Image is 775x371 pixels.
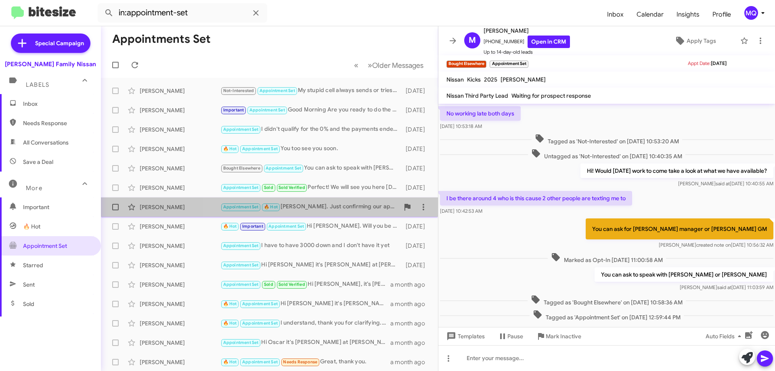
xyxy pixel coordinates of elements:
span: Appointment Set [242,359,278,365]
span: Bought Elsewhere [223,166,260,171]
span: Important [23,203,92,211]
span: Important [242,224,263,229]
div: I didn't qualify for the 0% and the payments ended up much higher than I am looking for. [220,125,402,134]
div: a month ago [390,281,431,289]
div: Perfect! We will see you here [DATE] [220,183,402,192]
span: Sold [264,282,273,287]
div: [PERSON_NAME] [140,203,220,211]
div: [PERSON_NAME] [140,281,220,289]
span: All Conversations [23,138,69,147]
span: Tagged as 'Bought Elsewhere' on [DATE] 10:58:36 AM [528,295,686,306]
span: Tagged as 'Appointment Set' on [DATE] 12:59:44 PM [530,310,684,321]
span: Nissan [446,76,464,83]
span: [DATE] 10:53:18 AM [440,123,482,129]
div: [PERSON_NAME] [140,145,220,153]
span: Older Messages [372,61,423,70]
span: Nissan Third Party Lead [446,92,508,99]
h1: Appointments Set [112,33,211,46]
a: Calendar [630,3,670,26]
div: [DATE] [402,106,431,114]
span: Starred [23,261,43,269]
span: Appointment Set [266,166,301,171]
div: [DATE] [402,222,431,231]
span: created note on [696,242,731,248]
span: M [469,34,476,47]
span: Tagged as 'Not-Interested' on [DATE] 10:53:20 AM [532,134,682,145]
a: Profile [706,3,737,26]
div: a month ago [390,300,431,308]
span: Appointment Set [260,88,295,93]
a: Open in CRM [528,36,570,48]
span: Sold Verified [279,185,305,190]
div: a month ago [390,358,431,366]
div: [PERSON_NAME] [140,126,220,134]
span: said at [716,180,730,187]
span: 🔥 Hot [223,224,237,229]
div: [DATE] [402,242,431,250]
button: Apply Tags [654,34,736,48]
div: [PERSON_NAME] [140,261,220,269]
span: Appointment Set [223,262,259,268]
span: Kicks [467,76,481,83]
span: Pause [507,329,523,344]
div: [PERSON_NAME] Family Nissan [5,60,96,68]
span: Sold Verified [279,282,305,287]
span: Templates [445,329,485,344]
span: 2025 [484,76,497,83]
span: Inbox [23,100,92,108]
div: I have to have 3000 down and I don't have it yet [220,241,402,250]
button: Auto Fields [699,329,751,344]
span: Needs Response [23,119,92,127]
span: 🔥 Hot [23,222,40,231]
div: [DATE] [402,164,431,172]
span: [DATE] [711,60,727,66]
div: [PERSON_NAME] [140,106,220,114]
span: Appt Date: [688,60,711,66]
div: [PERSON_NAME] [140,164,220,172]
div: a month ago [390,339,431,347]
p: You can ask to speak with [PERSON_NAME] or [PERSON_NAME] [595,267,773,282]
div: [DATE] [402,184,431,192]
div: Hi [PERSON_NAME] it's [PERSON_NAME] at [PERSON_NAME] Family Nissan. Thanks again for reaching out... [220,260,402,270]
div: [PERSON_NAME] [140,242,220,250]
span: Save a Deal [23,158,53,166]
div: [PERSON_NAME] [140,87,220,95]
span: » [368,60,372,70]
span: 🔥 Hot [223,359,237,365]
p: No working late both days [440,106,521,121]
span: [PERSON_NAME] [484,26,570,36]
button: Next [363,57,428,73]
div: Hi [PERSON_NAME]. Will you be able to stop in [DATE]? [220,222,402,231]
p: I be there around 4 who is this cause 2 other people are texting me to [440,191,632,205]
p: Hi! Would [DATE] work to come take a look at what we have available? [580,163,773,178]
span: Inbox [601,3,630,26]
span: Appointment Set [249,107,285,113]
span: Apply Tags [687,34,716,48]
div: [PERSON_NAME]. Just confirming our appt for [DATE]? [220,202,399,212]
div: [PERSON_NAME] [140,222,220,231]
button: Pause [491,329,530,344]
span: Appointment Set [242,146,278,151]
span: Appointment Set [223,282,259,287]
span: 🔥 Hot [223,301,237,306]
div: [DATE] [402,126,431,134]
span: Waiting for prospect response [511,92,591,99]
small: Bought Elsewhere [446,61,486,68]
span: 🔥 Hot [223,321,237,326]
span: [PERSON_NAME] [DATE] 11:03:59 AM [680,284,773,290]
span: Up to 14-day-old leads [484,48,570,56]
span: Labels [26,81,49,88]
div: Hi Oscar it's [PERSON_NAME] at [PERSON_NAME] Family Nissan. Thanks again for reaching out about t... [220,338,390,347]
div: Good Morning Are you ready to do the credit application? [220,105,402,115]
div: My stupid cell always sends or tries to correct my spelling [220,86,402,95]
a: Insights [670,3,706,26]
button: Mark Inactive [530,329,588,344]
span: 🔥 Hot [223,146,237,151]
span: [PERSON_NAME] [DATE] 10:40:55 AM [678,180,773,187]
div: MQ [744,6,758,20]
div: [DATE] [402,87,431,95]
div: [PERSON_NAME] [140,358,220,366]
span: [PERSON_NAME] [DATE] 10:56:32 AM [659,242,773,248]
